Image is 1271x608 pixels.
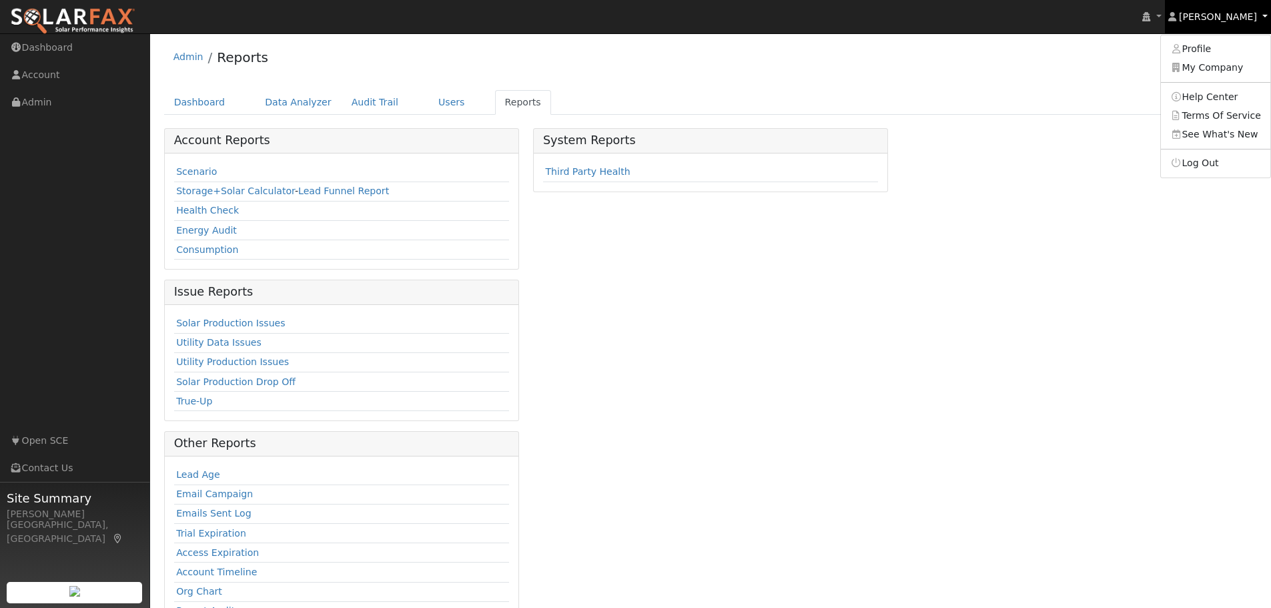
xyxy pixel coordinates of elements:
span: Site Summary [7,489,143,507]
a: Third Party Health [545,166,630,177]
a: Scenario [176,166,217,177]
h5: Account Reports [174,133,509,147]
a: Admin [173,51,203,62]
a: Utility Data Issues [176,337,262,348]
a: Email Campaign [176,489,253,499]
a: See What's New [1161,125,1270,143]
h5: System Reports [543,133,878,147]
a: Reports [217,49,268,65]
a: Reports [495,90,551,115]
a: Account Timeline [176,567,257,577]
a: Solar Production Drop Off [176,376,296,387]
img: SolarFax [10,7,135,35]
a: Map [112,533,124,544]
td: - [174,182,509,201]
a: Data Analyzer [255,90,342,115]
a: Trial Expiration [176,528,246,539]
a: Utility Production Issues [176,356,289,367]
a: Solar Production Issues [176,318,285,328]
a: Org Chart [176,586,222,597]
a: Lead Age [176,469,220,480]
div: [PERSON_NAME] [7,507,143,521]
a: Help Center [1161,87,1270,106]
a: Lead Funnel Report [298,186,389,196]
span: [PERSON_NAME] [1179,11,1257,22]
a: True-Up [176,396,212,406]
a: Audit Trail [342,90,408,115]
a: Health Check [176,205,239,216]
a: Terms Of Service [1161,106,1270,125]
a: Storage+Solar Calculator [176,186,295,196]
a: Emails Sent Log [176,508,252,519]
a: Log Out [1161,154,1270,173]
a: Energy Audit [176,225,237,236]
a: Users [428,90,475,115]
a: Access Expiration [176,547,259,558]
h5: Issue Reports [174,285,509,299]
div: [GEOGRAPHIC_DATA], [GEOGRAPHIC_DATA] [7,518,143,546]
a: Profile [1161,40,1270,59]
a: Consumption [176,244,238,255]
h5: Other Reports [174,436,509,450]
a: Dashboard [164,90,236,115]
a: My Company [1161,59,1270,77]
img: retrieve [69,586,80,597]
